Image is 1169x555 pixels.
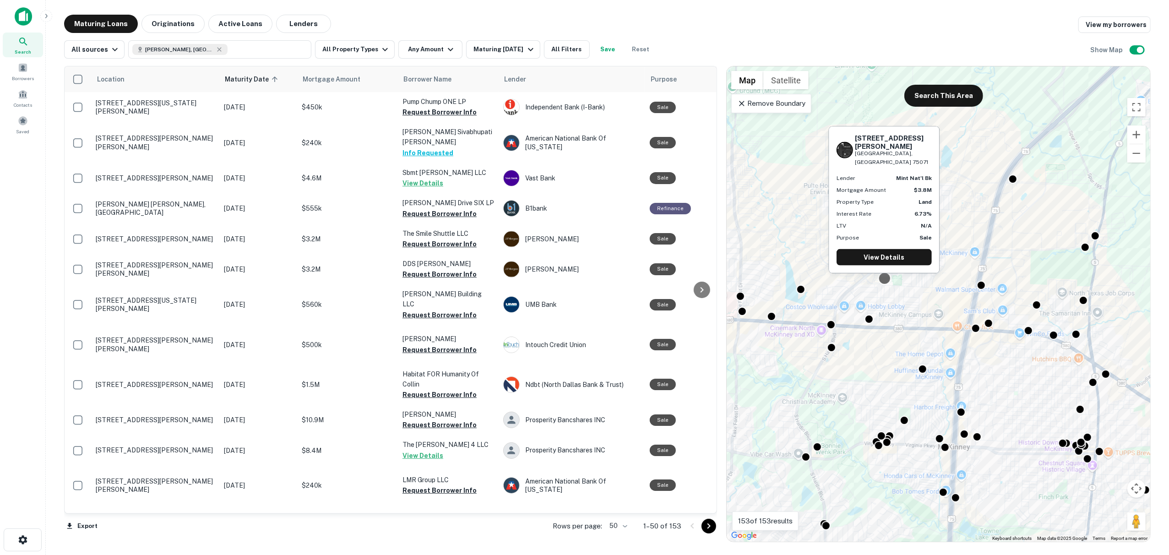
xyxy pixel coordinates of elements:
[315,40,395,59] button: All Property Types
[1127,479,1146,498] button: Map camera controls
[1111,536,1147,541] a: Report a map error
[302,203,393,213] p: $555k
[96,134,215,151] p: [STREET_ADDRESS][PERSON_NAME][PERSON_NAME]
[302,173,393,183] p: $4.6M
[402,310,477,321] button: Request Borrower Info
[224,203,293,213] p: [DATE]
[921,223,932,229] strong: N/A
[402,147,453,158] button: Info Requested
[503,412,641,428] div: Prosperity Bancshares INC
[128,40,311,59] button: [PERSON_NAME], [GEOGRAPHIC_DATA], [GEOGRAPHIC_DATA]
[650,102,676,113] div: Sale
[302,380,393,390] p: $1.5M
[650,172,676,184] div: Sale
[466,40,540,59] button: Maturing [DATE]
[729,530,759,542] a: Open this area in Google Maps (opens a new window)
[904,85,983,107] button: Search This Area
[896,174,932,181] strong: mint nat'l bk
[225,74,281,85] span: Maturity Date
[96,99,215,115] p: [STREET_ADDRESS][US_STATE][PERSON_NAME]
[763,71,809,89] button: Show satellite imagery
[503,231,641,247] div: [PERSON_NAME]
[650,299,676,310] div: Sale
[224,173,293,183] p: [DATE]
[1037,536,1087,541] span: Map data ©2025 Google
[402,259,494,269] p: DDS [PERSON_NAME]
[731,71,763,89] button: Show street map
[71,44,120,55] div: All sources
[650,379,676,390] div: Sale
[398,40,462,59] button: Any Amount
[1078,16,1151,33] a: View my borrowers
[650,339,676,350] div: Sale
[402,389,477,400] button: Request Borrower Info
[651,74,677,85] span: Purpose
[302,102,393,112] p: $450k
[837,210,871,218] p: Interest Rate
[606,519,629,533] div: 50
[302,415,393,425] p: $10.9M
[1127,98,1146,116] button: Toggle fullscreen view
[738,516,793,527] p: 153 of 153 results
[402,334,494,344] p: [PERSON_NAME]
[96,416,215,424] p: [STREET_ADDRESS][PERSON_NAME]
[837,186,886,194] p: Mortgage Amount
[593,40,623,59] button: Save your search to get updates of matches that match your search criteria.
[224,138,293,148] p: [DATE]
[503,200,641,217] div: B1bank
[3,59,43,84] a: Borrowers
[504,201,519,216] img: picture
[855,134,932,150] h6: [STREET_ADDRESS][PERSON_NAME]
[64,519,100,533] button: Export
[403,74,451,85] span: Borrower Name
[914,211,932,217] strong: 6.73%
[224,264,293,274] p: [DATE]
[504,99,519,115] img: picture
[837,249,932,266] a: View Details
[302,138,393,148] p: $240k
[504,337,519,353] img: picture
[96,200,215,217] p: [PERSON_NAME] [PERSON_NAME], [GEOGRAPHIC_DATA]
[219,66,297,92] th: Maturity Date
[3,86,43,110] a: Contacts
[553,521,602,532] p: Rows per page:
[12,75,34,82] span: Borrowers
[64,40,125,59] button: All sources
[503,296,641,313] div: UMB Bank
[402,198,494,208] p: [PERSON_NAME] Drive SIX LP
[224,234,293,244] p: [DATE]
[626,40,656,59] button: Reset
[1093,536,1105,541] a: Terms (opens in new tab)
[96,174,215,182] p: [STREET_ADDRESS][PERSON_NAME]
[3,112,43,137] a: Saved
[503,337,641,353] div: Intouch Credit Union
[914,187,932,193] strong: $3.8M
[650,414,676,426] div: Sale
[96,477,215,494] p: [STREET_ADDRESS][PERSON_NAME][PERSON_NAME]
[224,299,293,310] p: [DATE]
[402,344,477,355] button: Request Borrower Info
[503,376,641,393] div: Ndbt (north Dallas Bank & Trust)
[504,135,519,151] img: picture
[1123,482,1169,526] iframe: Chat Widget
[276,15,331,33] button: Lenders
[224,480,293,490] p: [DATE]
[402,475,494,485] p: LMR Group LLC
[64,15,138,33] button: Maturing Loans
[141,15,205,33] button: Originations
[504,261,519,277] img: picture
[15,7,32,26] img: capitalize-icon.png
[402,369,494,389] p: Habitat FOR Humanity Of Collin
[402,208,477,219] button: Request Borrower Info
[504,377,519,392] img: picture
[402,178,443,189] button: View Details
[503,99,641,115] div: Independent Bank (i-bank)
[224,102,293,112] p: [DATE]
[504,231,519,247] img: picture
[96,336,215,353] p: [STREET_ADDRESS][PERSON_NAME][PERSON_NAME]
[919,234,932,241] strong: Sale
[302,480,393,490] p: $240k
[402,239,477,250] button: Request Borrower Info
[650,263,676,275] div: Sale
